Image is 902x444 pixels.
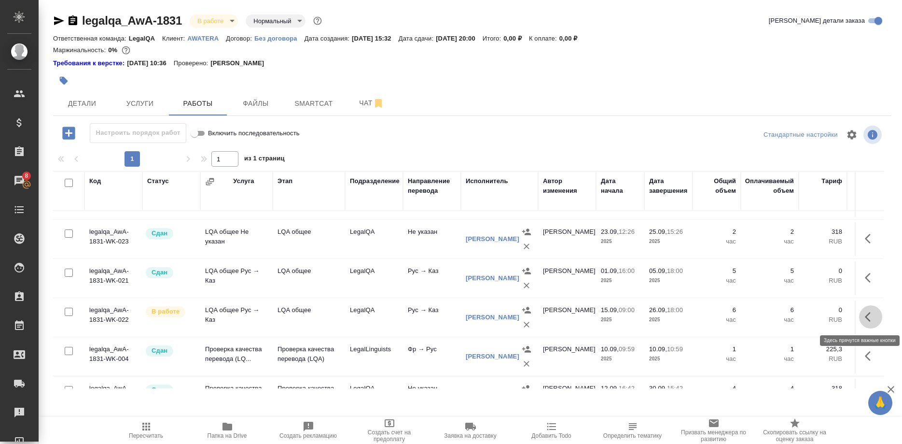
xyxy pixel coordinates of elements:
[152,268,167,277] p: Сдан
[601,306,619,314] p: 15.09,
[649,315,688,325] p: 2025
[254,35,305,42] p: Без договора
[697,344,736,354] p: 1
[852,315,895,325] p: RUB
[804,276,842,286] p: RUB
[667,345,683,353] p: 10:59
[145,266,195,279] div: Менеджер проверил работу исполнителя, передает ее на следующий этап
[852,305,895,315] p: 1 908
[278,305,340,315] p: LQA общее
[129,35,162,42] p: LegalQA
[519,278,534,293] button: Удалить
[519,264,534,278] button: Назначить
[187,35,226,42] p: AWATERA
[821,176,842,186] div: Тариф
[519,225,534,239] button: Назначить
[246,14,305,28] div: В работе
[466,235,519,243] a: [PERSON_NAME]
[863,126,884,144] span: Посмотреть информацию
[649,345,667,353] p: 10.09,
[697,227,736,237] p: 2
[746,354,794,364] p: час
[187,34,226,42] a: AWATERA
[868,391,892,415] button: 🙏
[145,305,195,318] div: Исполнитель выполняет работу
[667,306,683,314] p: 18:00
[804,315,842,325] p: RUB
[84,340,142,373] td: legalqa_AwA-1831-WK-004
[601,345,619,353] p: 10.09,
[84,301,142,334] td: legalqa_AwA-1831-WK-022
[746,305,794,315] p: 6
[345,222,403,256] td: LegalQA
[278,176,292,186] div: Этап
[145,227,195,240] div: Менеджер проверил работу исполнителя, передает ее на следующий этап
[649,276,688,286] p: 2025
[152,229,167,238] p: Сдан
[278,344,340,364] p: Проверка качества перевода (LQA)
[852,227,895,237] p: 636
[254,34,305,42] a: Без договора
[200,301,273,334] td: LQA общее Рус → Каз
[53,35,129,42] p: Ответственная команда:
[291,98,337,110] span: Smartcat
[667,228,683,235] p: 15:26
[233,176,254,186] div: Услуга
[840,123,863,146] span: Настроить таблицу
[859,344,882,368] button: Здесь прячутся важные кнопки
[697,176,736,196] div: Общий объем
[53,46,108,54] p: Маржинальность:
[667,385,683,392] p: 15:42
[120,44,132,57] button: 10562.35 RUB;
[82,14,182,27] a: legalqa_AwA-1831
[601,354,639,364] p: 2025
[483,35,503,42] p: Итого:
[2,169,36,193] a: 8
[466,314,519,321] a: [PERSON_NAME]
[174,58,211,68] p: Проверено:
[194,17,226,25] button: В работе
[649,176,688,196] div: Дата завершения
[852,266,895,276] p: 1 590
[804,266,842,276] p: 0
[403,261,461,295] td: Рус → Каз
[697,237,736,246] p: час
[200,261,273,295] td: LQA общее Рус → Каз
[53,70,74,91] button: Добавить тэг
[852,344,895,354] p: 225,3
[345,301,403,334] td: LegalQA
[436,35,483,42] p: [DATE] 20:00
[804,227,842,237] p: 318
[466,176,508,186] div: Исполнитель
[697,384,736,393] p: 4
[84,379,142,413] td: legalqa_AwA-1831-WK-001
[852,354,895,364] p: RUB
[746,237,794,246] p: час
[649,385,667,392] p: 30.09,
[352,35,399,42] p: [DATE] 15:32
[859,266,882,289] button: Здесь прячутся важные кнопки
[745,176,794,196] div: Оплачиваемый объем
[538,340,596,373] td: [PERSON_NAME]
[56,123,82,143] button: Добавить работу
[403,301,461,334] td: Рус → Каз
[649,267,667,274] p: 05.09,
[619,228,635,235] p: 12:26
[350,176,400,186] div: Подразделение
[538,379,596,413] td: [PERSON_NAME]
[859,384,882,407] button: Здесь прячутся важные кнопки
[601,315,639,325] p: 2025
[859,227,882,250] button: Здесь прячутся важные кнопки
[761,128,840,143] div: split button
[619,306,635,314] p: 09:00
[208,129,300,138] span: Включить последовательность
[244,153,285,167] span: из 1 страниц
[403,222,461,256] td: Не указан
[345,340,403,373] td: LegalLinguists
[852,237,895,246] p: RUB
[278,227,340,237] p: LQA общее
[649,354,688,364] p: 2025
[117,98,163,110] span: Услуги
[804,305,842,315] p: 0
[538,222,596,256] td: [PERSON_NAME]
